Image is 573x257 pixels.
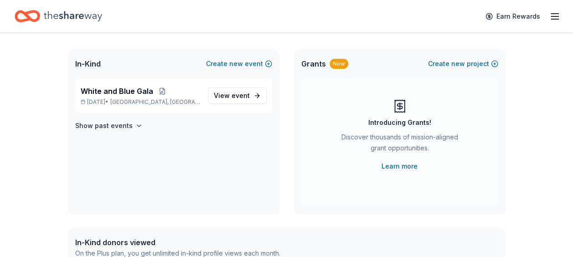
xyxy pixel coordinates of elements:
[428,58,498,69] button: Createnewproject
[110,98,200,106] span: [GEOGRAPHIC_DATA], [GEOGRAPHIC_DATA]
[75,58,101,69] span: In-Kind
[301,58,326,69] span: Grants
[208,87,267,104] a: View event
[232,92,250,99] span: event
[206,58,272,69] button: Createnewevent
[382,161,418,172] a: Learn more
[75,237,280,248] div: In-Kind donors viewed
[480,8,546,25] a: Earn Rewards
[15,5,102,27] a: Home
[75,120,133,131] h4: Show past events
[330,59,348,69] div: New
[81,86,153,97] span: White and Blue Gala
[451,58,465,69] span: new
[214,90,250,101] span: View
[368,117,431,128] div: Introducing Grants!
[75,120,143,131] button: Show past events
[229,58,243,69] span: new
[338,132,462,157] div: Discover thousands of mission-aligned grant opportunities.
[81,98,201,106] p: [DATE] •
